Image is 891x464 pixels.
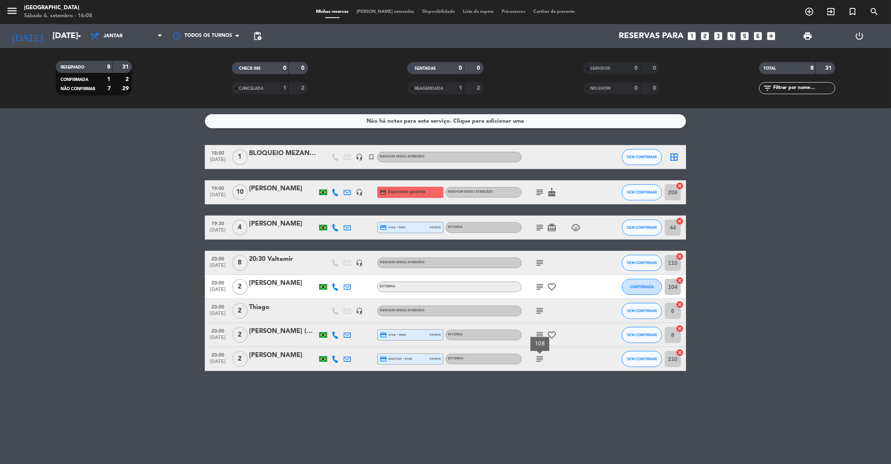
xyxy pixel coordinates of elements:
div: Thiago [249,302,317,313]
strong: 1 [459,85,462,91]
button: SEM CONFIRMAR [622,220,662,236]
span: Lista de espera [459,10,498,14]
span: 18:00 [208,148,228,157]
span: REAGENDADA [415,87,443,91]
i: looks_5 [740,31,750,41]
i: search [869,7,879,16]
i: add_circle_outline [804,7,814,16]
i: cancel [676,349,684,357]
span: [DATE] [208,157,228,166]
strong: 0 [283,65,286,71]
span: Jantar [103,33,123,39]
span: Externa [380,285,395,288]
i: headset_mic [356,307,363,315]
i: subject [535,223,545,232]
button: SEM CONFIRMAR [622,149,662,165]
span: [DATE] [208,335,228,344]
span: TOTAL [764,67,776,71]
span: stripe [429,225,441,230]
button: SEM CONFIRMAR [622,303,662,319]
i: looks_3 [713,31,724,41]
input: Filtrar por nome... [773,84,835,93]
span: CONFIRMADA [61,78,88,82]
button: SEM CONFIRMAR [622,327,662,343]
div: LOG OUT [834,24,885,48]
button: menu [6,5,18,20]
div: [GEOGRAPHIC_DATA] [24,4,92,12]
i: exit_to_app [826,7,836,16]
strong: 0 [459,65,462,71]
span: 20:00 [208,254,228,263]
span: [DATE] [208,192,228,202]
strong: 1 [283,85,286,91]
div: [PERSON_NAME] [249,219,317,229]
i: subject [535,188,545,197]
span: print [803,31,813,41]
i: headset_mic [356,153,363,161]
i: cancel [676,301,684,309]
span: visa * 9891 [380,224,406,231]
strong: 2 [126,77,130,82]
span: SEM CONFIRMAR [627,309,657,313]
span: 1 [232,149,248,165]
div: BLOQUEIO MEZANINO [249,148,317,159]
i: headset_mic [356,259,363,266]
span: CONFIRMADA [630,284,654,289]
i: [DATE] [6,27,49,45]
span: 4 [232,220,248,236]
span: NÃO CONFIRMAR [61,87,95,91]
strong: 0 [301,65,306,71]
span: NO-SHOW [590,87,611,91]
span: stripe [429,356,441,361]
i: credit_card [380,224,387,231]
span: SEM CONFIRMAR [627,155,657,159]
strong: 29 [122,86,130,91]
div: [PERSON_NAME] [249,350,317,361]
span: SEM CONFIRMAR [627,333,657,337]
div: Sábado 6. setembro - 16:08 [24,12,92,20]
button: SEM CONFIRMAR [622,351,662,367]
i: credit_card [379,189,387,196]
strong: 1 [107,77,110,82]
span: [DATE] [208,228,228,237]
i: subject [535,354,545,364]
i: cancel [676,252,684,260]
button: SEM CONFIRMAR [622,184,662,200]
span: 8 [232,255,248,271]
span: [DATE] [208,263,228,272]
strong: 31 [825,65,833,71]
strong: 8 [107,64,110,70]
span: 19:30 [208,218,228,228]
span: [DATE] [208,311,228,320]
span: Cartões de presente [530,10,579,14]
span: 2 [232,327,248,343]
span: Disponibilidade [419,10,459,14]
span: 2 [232,303,248,319]
i: credit_card [380,331,387,339]
button: CONFIRMADA [622,279,662,295]
div: 20:30 Valtemir [249,254,317,264]
div: 108 [535,340,545,348]
strong: 7 [107,86,111,91]
strong: 0 [635,65,638,71]
div: [PERSON_NAME] (Dr. Stranger) [249,326,317,337]
span: Nenhum menu atribuído [448,190,493,194]
span: visa * 0688 [380,331,406,339]
i: cancel [676,276,684,284]
span: 19:00 [208,183,228,192]
i: power_settings_new [855,31,864,41]
span: 10 [232,184,248,200]
i: favorite_border [547,330,557,340]
span: SERVIDOS [590,67,610,71]
span: [PERSON_NAME] semeadas [353,10,419,14]
strong: 2 [477,85,482,91]
i: turned_in_not [368,153,375,161]
span: Minhas reservas [312,10,353,14]
span: CHECK INS [239,67,261,71]
span: Esperando garantia [388,189,425,195]
span: [DATE] [208,287,228,296]
i: menu [6,5,18,17]
i: subject [535,306,545,316]
i: add_box [766,31,777,41]
span: stripe [429,332,441,337]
